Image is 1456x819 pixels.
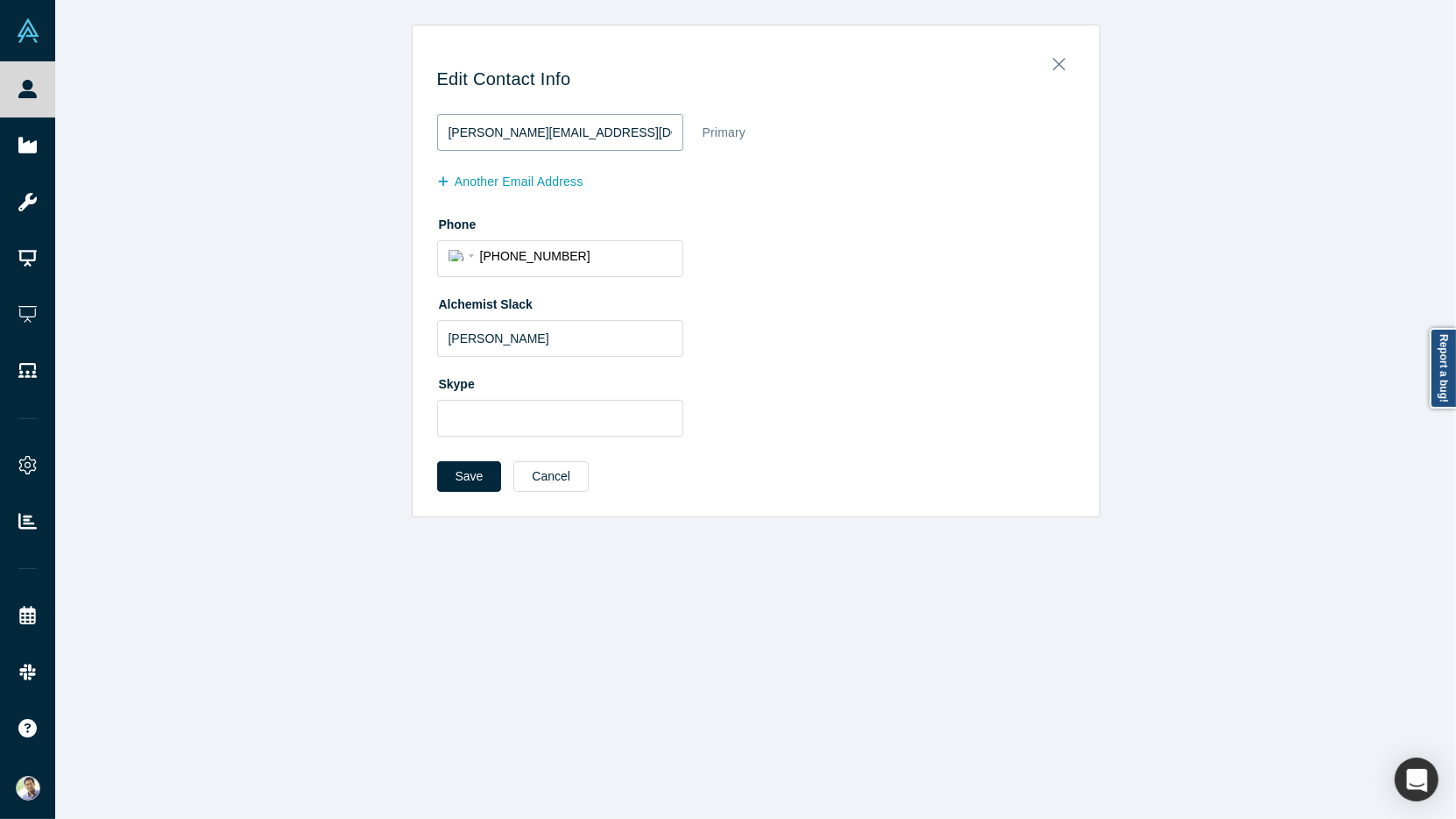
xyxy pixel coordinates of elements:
div: Primary [702,118,747,148]
button: another Email Address [437,167,602,197]
button: Save [437,461,502,492]
button: Close [1041,47,1078,72]
button: Cancel [513,461,589,492]
a: Report a bug! [1430,328,1456,409]
label: Skype [437,369,1075,394]
h3: Edit Contact Info [437,68,1075,89]
input: JoeSlacker [437,320,683,357]
img: Alchemist Vault Logo [16,18,40,43]
label: Alchemist Slack [437,289,1075,314]
label: Phone [437,210,1075,234]
img: Ravi Belani's Account [16,776,40,801]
